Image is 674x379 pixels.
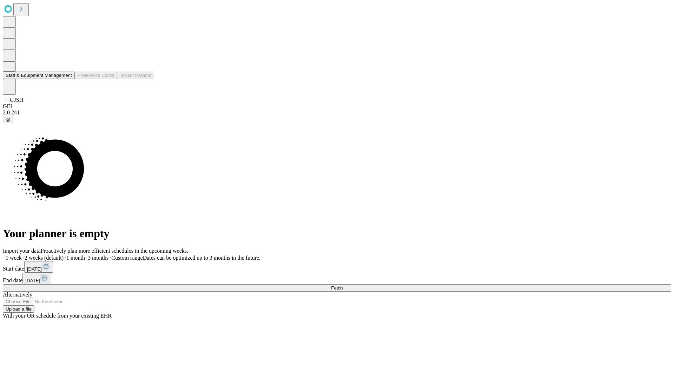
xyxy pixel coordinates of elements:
span: GJSH [10,97,23,103]
button: Fetch [3,284,671,292]
span: 3 months [88,255,108,261]
span: @ [6,117,11,122]
span: Dates can be optimized up to 3 months in the future. [143,255,260,261]
button: Preference Cards [75,72,117,79]
button: [DATE] [24,261,53,273]
span: Fetch [331,285,343,291]
div: GEI [3,103,671,109]
div: Start date [3,261,671,273]
span: With your OR schedule from your existing EHR [3,313,112,319]
span: [DATE] [25,278,40,283]
button: Staff & Equipment Management [3,72,75,79]
button: @ [3,116,13,123]
button: Tenant Params [117,72,154,79]
h1: Your planner is empty [3,227,671,240]
span: 1 month [66,255,85,261]
button: Upload a file [3,305,34,313]
span: [DATE] [27,266,42,272]
span: Proactively plan more efficient schedules in the upcoming weeks. [41,248,188,254]
div: 2.0.241 [3,109,671,116]
span: Custom range [111,255,143,261]
span: 2 weeks (default) [25,255,64,261]
div: End date [3,273,671,284]
span: Alternatively [3,292,32,298]
button: [DATE] [22,273,51,284]
span: 1 week [6,255,22,261]
span: Import your data [3,248,41,254]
